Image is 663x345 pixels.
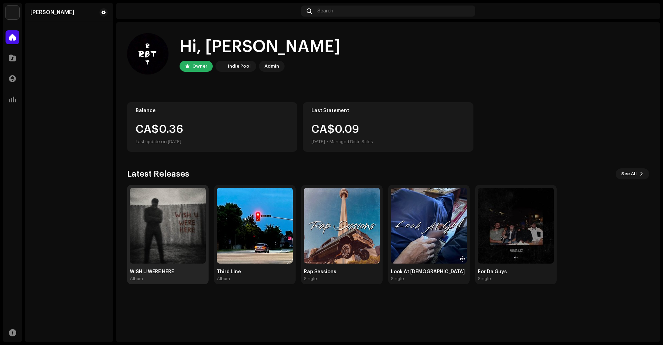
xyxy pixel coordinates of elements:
div: [DATE] [311,138,325,146]
img: b63b6334-7afc-4413-9254-c9ec4fb9dbdb [127,33,169,75]
img: aab80d26-791e-4ce4-918c-c8411efc4bc3 [304,188,380,264]
div: Rap Sessions [304,269,380,275]
span: See All [621,167,637,181]
div: Third Line [217,269,293,275]
div: Hi, [PERSON_NAME] [180,36,340,58]
div: Balance [136,108,289,114]
div: Single [304,276,317,282]
re-o-card-value: Balance [127,102,297,152]
div: • [326,138,328,146]
button: See All [616,168,649,179]
img: 190830b2-3b53-4b0d-992c-d3620458de1d [6,6,19,19]
div: WISH U WERE HERE [130,269,206,275]
div: Single [391,276,404,282]
div: Last Statement [311,108,464,114]
div: Single [478,276,491,282]
img: 87ba400a-bfcf-484d-aa25-c20b43b006fc [130,188,206,264]
div: For Da Guys [478,269,554,275]
img: 7ec536c6-6551-4175-a0d8-52f751608023 [391,188,467,264]
div: Managed Distr. Sales [329,138,373,146]
img: b63b6334-7afc-4413-9254-c9ec4fb9dbdb [641,6,652,17]
div: Indie Pool [228,62,251,70]
span: Search [317,8,333,14]
div: Tim Hewitt [30,10,74,15]
img: b1525d89-d86d-4952-a6ab-d37600f015f3 [478,188,554,264]
div: Album [217,276,230,282]
div: Admin [265,62,279,70]
img: 190830b2-3b53-4b0d-992c-d3620458de1d [217,62,225,70]
div: Last update on [DATE] [136,138,289,146]
div: Album [130,276,143,282]
div: Look At [DEMOGRAPHIC_DATA] [391,269,467,275]
div: Owner [192,62,207,70]
re-o-card-value: Last Statement [303,102,473,152]
h3: Latest Releases [127,168,189,179]
img: e4b79da1-2b83-4da7-b07f-ecd7043010ed [217,188,293,264]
